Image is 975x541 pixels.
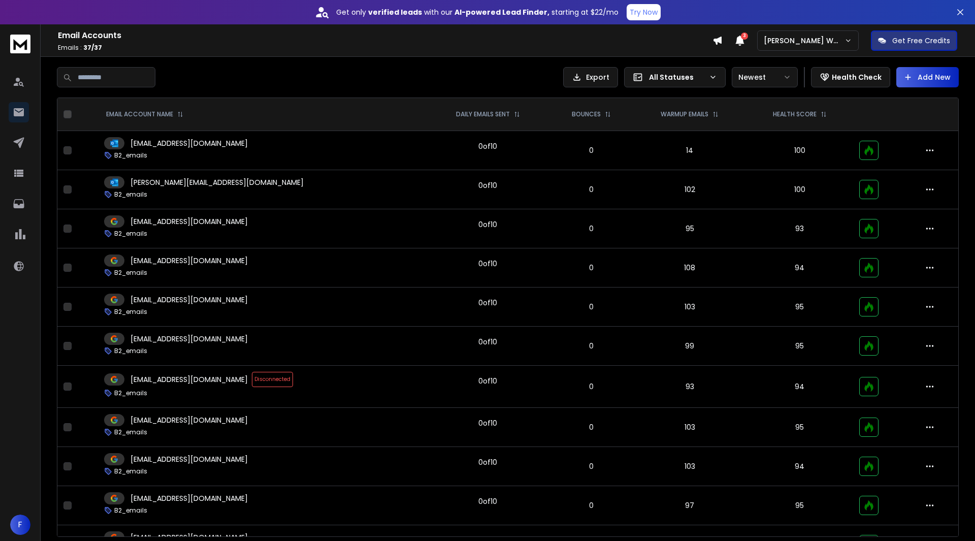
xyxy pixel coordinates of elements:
[10,35,30,53] img: logo
[131,216,248,227] p: [EMAIL_ADDRESS][DOMAIN_NAME]
[661,110,708,118] p: WARMUP EMAILS
[555,500,627,511] p: 0
[633,366,746,408] td: 93
[811,67,890,87] button: Health Check
[10,515,30,535] button: F
[131,374,248,385] p: [EMAIL_ADDRESS][DOMAIN_NAME]
[746,170,853,209] td: 100
[114,428,147,436] p: B2_emails
[741,33,748,40] span: 3
[732,67,798,87] button: Newest
[114,151,147,160] p: B2_emails
[773,110,817,118] p: HEALTH SCORE
[572,110,601,118] p: BOUNCES
[106,110,183,118] div: EMAIL ACCOUNT NAME
[746,327,853,366] td: 95
[131,177,304,187] p: [PERSON_NAME][EMAIL_ADDRESS][DOMAIN_NAME]
[478,259,497,269] div: 0 of 10
[114,269,147,277] p: B2_emails
[114,389,147,397] p: B2_emails
[627,4,661,20] button: Try Now
[633,408,746,447] td: 103
[478,457,497,467] div: 0 of 10
[114,190,147,199] p: B2_emails
[131,295,248,305] p: [EMAIL_ADDRESS][DOMAIN_NAME]
[478,219,497,230] div: 0 of 10
[633,288,746,327] td: 103
[114,506,147,515] p: B2_emails
[114,347,147,355] p: B2_emails
[555,302,627,312] p: 0
[746,447,853,486] td: 94
[478,298,497,308] div: 0 of 10
[746,408,853,447] td: 95
[58,29,712,42] h1: Email Accounts
[746,248,853,288] td: 94
[555,422,627,432] p: 0
[633,327,746,366] td: 99
[633,131,746,170] td: 14
[478,337,497,347] div: 0 of 10
[252,372,293,387] span: Disconnected
[896,67,959,87] button: Add New
[555,341,627,351] p: 0
[633,447,746,486] td: 103
[83,43,102,52] span: 37 / 37
[368,7,422,17] strong: verified leads
[131,454,248,464] p: [EMAIL_ADDRESS][DOMAIN_NAME]
[746,209,853,248] td: 93
[871,30,957,51] button: Get Free Credits
[131,138,248,148] p: [EMAIL_ADDRESS][DOMAIN_NAME]
[649,72,705,82] p: All Statuses
[633,248,746,288] td: 108
[633,170,746,209] td: 102
[746,366,853,408] td: 94
[478,418,497,428] div: 0 of 10
[555,461,627,471] p: 0
[832,72,882,82] p: Health Check
[555,224,627,234] p: 0
[746,288,853,327] td: 95
[336,7,619,17] p: Get only with our starting at $22/mo
[456,110,510,118] p: DAILY EMAILS SENT
[131,493,248,503] p: [EMAIL_ADDRESS][DOMAIN_NAME]
[555,381,627,392] p: 0
[746,486,853,525] td: 95
[555,145,627,155] p: 0
[478,376,497,386] div: 0 of 10
[633,209,746,248] td: 95
[131,256,248,266] p: [EMAIL_ADDRESS][DOMAIN_NAME]
[131,334,248,344] p: [EMAIL_ADDRESS][DOMAIN_NAME]
[114,467,147,475] p: B2_emails
[478,180,497,190] div: 0 of 10
[114,308,147,316] p: B2_emails
[478,141,497,151] div: 0 of 10
[478,496,497,506] div: 0 of 10
[563,67,618,87] button: Export
[764,36,844,46] p: [PERSON_NAME] Workspace
[454,7,549,17] strong: AI-powered Lead Finder,
[746,131,853,170] td: 100
[633,486,746,525] td: 97
[555,184,627,195] p: 0
[630,7,658,17] p: Try Now
[58,44,712,52] p: Emails :
[114,230,147,238] p: B2_emails
[892,36,950,46] p: Get Free Credits
[555,263,627,273] p: 0
[131,415,248,425] p: [EMAIL_ADDRESS][DOMAIN_NAME]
